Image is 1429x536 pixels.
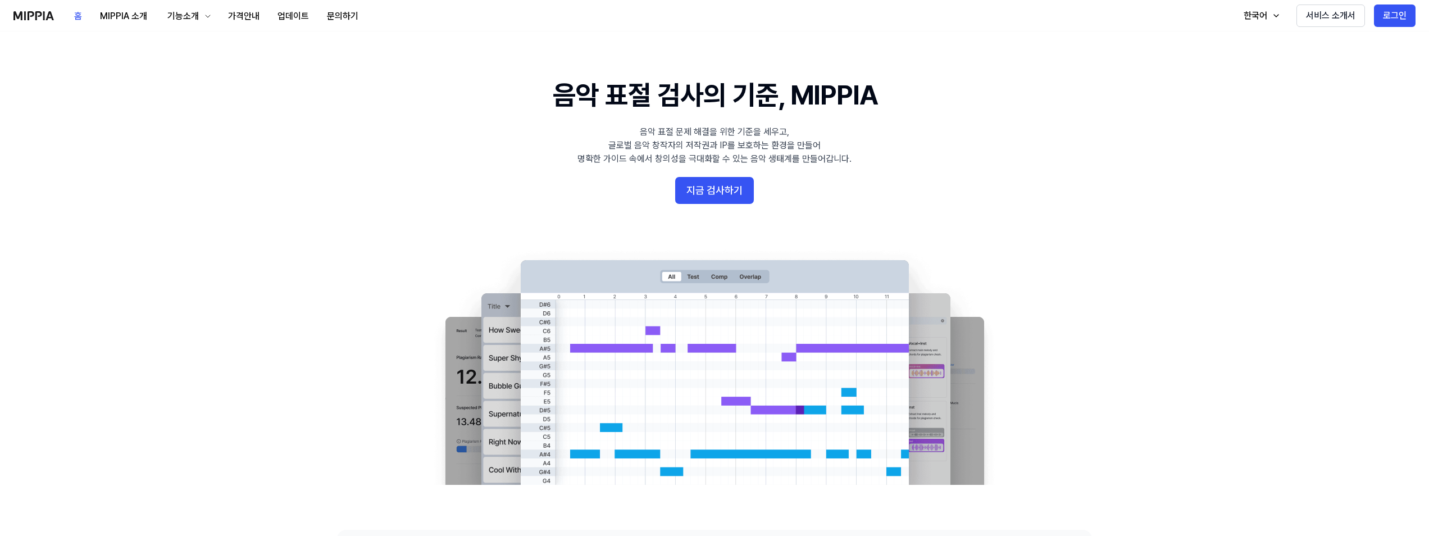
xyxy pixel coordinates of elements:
[1374,4,1416,27] button: 로그인
[422,249,1007,485] img: main Image
[268,5,318,28] button: 업데이트
[318,5,367,28] button: 문의하기
[165,10,201,23] div: 기능소개
[1241,9,1269,22] div: 한국어
[675,177,754,204] button: 지금 검사하기
[553,76,877,114] h1: 음악 표절 검사의 기준, MIPPIA
[577,125,852,166] div: 음악 표절 문제 해결을 위한 기준을 세우고, 글로벌 음악 창작자의 저작권과 IP를 보호하는 환경을 만들어 명확한 가이드 속에서 창의성을 극대화할 수 있는 음악 생태계를 만들어...
[156,5,219,28] button: 기능소개
[1232,4,1287,27] button: 한국어
[219,5,268,28] button: 가격안내
[65,5,91,28] button: 홈
[268,1,318,31] a: 업데이트
[13,11,54,20] img: logo
[91,5,156,28] button: MIPPIA 소개
[65,1,91,31] a: 홈
[1296,4,1365,27] button: 서비스 소개서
